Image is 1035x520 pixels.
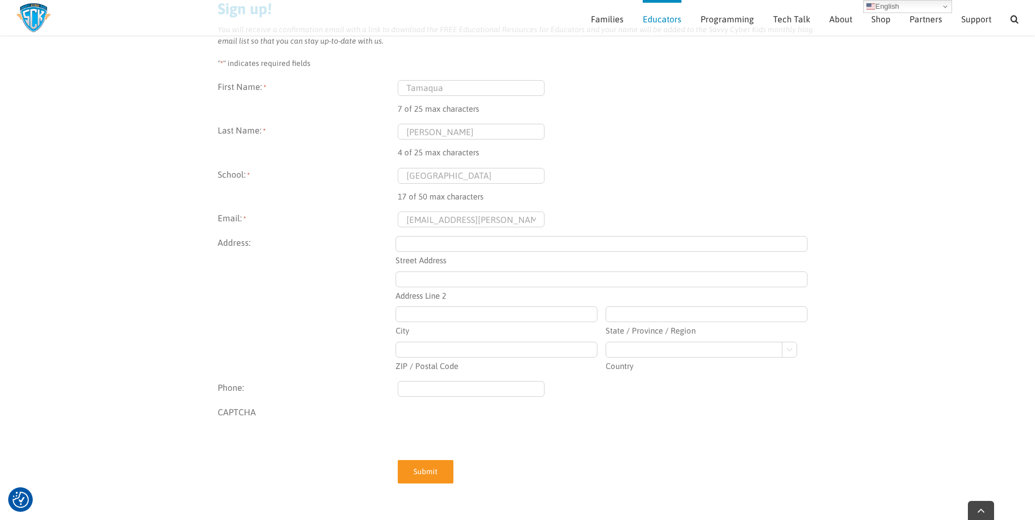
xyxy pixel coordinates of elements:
span: Families [591,15,624,23]
label: Street Address [396,252,807,267]
img: Savvy Cyber Kids Logo [16,3,51,33]
label: ZIP / Postal Code [396,358,597,373]
p: " " indicates required fields [218,58,818,69]
label: First Name: [218,80,398,116]
input: Submit [398,460,453,483]
div: 17 of 50 max characters [398,184,818,203]
button: Consent Preferences [13,492,29,508]
span: Programming [701,15,754,23]
span: Shop [871,15,890,23]
label: CAPTCHA [218,406,398,448]
label: City [396,322,597,337]
label: Last Name: [218,124,398,159]
img: Revisit consent button [13,492,29,508]
legend: Address: [218,236,398,249]
div: 7 of 25 max characters [398,96,818,116]
iframe: reCAPTCHA [398,406,564,448]
label: State / Province / Region [606,322,807,337]
span: Educators [643,15,681,23]
div: 4 of 25 max characters [398,140,818,159]
span: Tech Talk [773,15,810,23]
span: Support [961,15,991,23]
label: Email: [218,211,398,227]
em: You will receive a confirmation email with a link to download the FREE Educational Resources for ... [218,25,813,45]
img: en [866,2,875,11]
span: About [829,15,852,23]
label: School: [218,168,398,203]
label: Country [606,358,807,373]
label: Phone: [218,381,398,397]
label: Address Line 2 [396,287,807,303]
span: Partners [910,15,942,23]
